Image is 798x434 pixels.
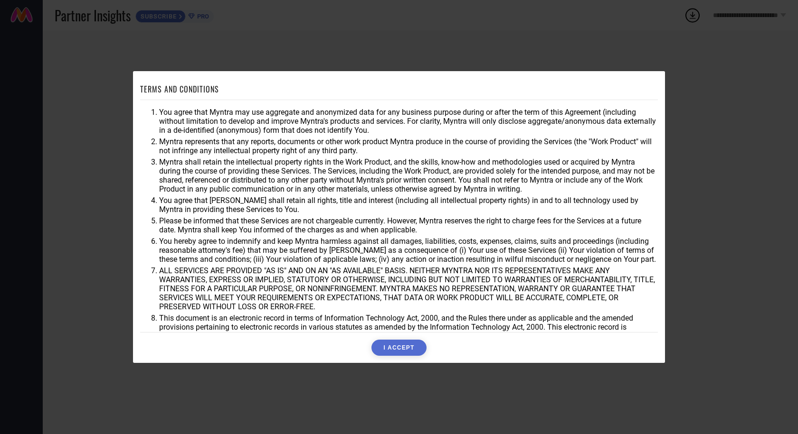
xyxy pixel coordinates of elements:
[371,340,426,356] button: I ACCEPT
[159,237,658,264] li: You hereby agree to indemnify and keep Myntra harmless against all damages, liabilities, costs, e...
[159,137,658,155] li: Myntra represents that any reports, documents or other work product Myntra produce in the course ...
[159,266,658,311] li: ALL SERVICES ARE PROVIDED "AS IS" AND ON AN "AS AVAILABLE" BASIS. NEITHER MYNTRA NOR ITS REPRESEN...
[159,157,658,194] li: Myntra shall retain the intellectual property rights in the Work Product, and the skills, know-ho...
[159,196,658,214] li: You agree that [PERSON_NAME] shall retain all rights, title and interest (including all intellect...
[159,216,658,234] li: Please be informed that these Services are not chargeable currently. However, Myntra reserves the...
[159,108,658,135] li: You agree that Myntra may use aggregate and anonymized data for any business purpose during or af...
[159,314,658,341] li: This document is an electronic record in terms of Information Technology Act, 2000, and the Rules...
[140,83,219,95] h1: TERMS AND CONDITIONS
